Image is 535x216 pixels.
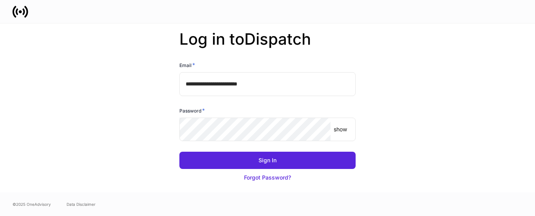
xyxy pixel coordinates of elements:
[334,125,347,133] p: show
[179,30,356,61] h2: Log in to Dispatch
[13,201,51,207] span: © 2025 OneAdvisory
[67,201,96,207] a: Data Disclaimer
[179,169,356,186] button: Forgot Password?
[179,107,205,114] h6: Password
[258,156,277,164] div: Sign In
[179,152,356,169] button: Sign In
[179,61,195,69] h6: Email
[244,174,291,182] div: Forgot Password?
